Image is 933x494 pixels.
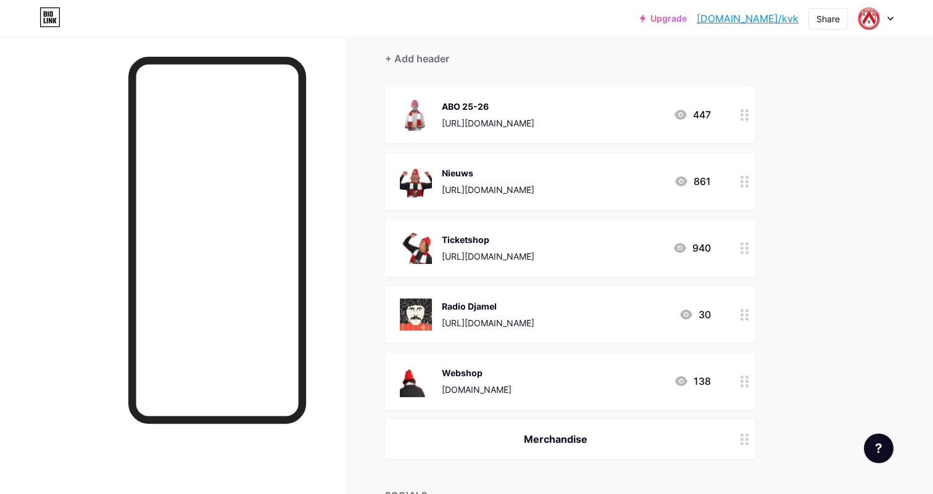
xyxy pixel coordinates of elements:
[640,14,687,23] a: Upgrade
[442,183,534,196] div: [URL][DOMAIN_NAME]
[697,11,798,26] a: [DOMAIN_NAME]/kvk
[442,300,534,313] div: Radio Djamel
[400,298,432,331] img: Radio Djamel
[442,366,512,379] div: Webshop
[400,232,432,264] img: Ticketshop
[442,100,534,113] div: ABO 25-26
[857,7,881,30] img: kvk
[673,107,711,122] div: 447
[679,307,711,322] div: 30
[674,374,711,389] div: 138
[673,241,711,255] div: 940
[400,432,711,447] div: Merchandise
[400,165,432,197] img: Nieuws
[442,250,534,263] div: [URL][DOMAIN_NAME]
[816,12,840,25] div: Share
[442,117,534,130] div: [URL][DOMAIN_NAME]
[442,383,512,396] div: [DOMAIN_NAME]
[400,99,432,131] img: ABO 25-26
[442,316,534,329] div: [URL][DOMAIN_NAME]
[442,167,534,179] div: Nieuws
[400,365,432,397] img: Webshop
[674,174,711,189] div: 861
[442,233,534,246] div: Ticketshop
[385,51,449,66] div: + Add header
